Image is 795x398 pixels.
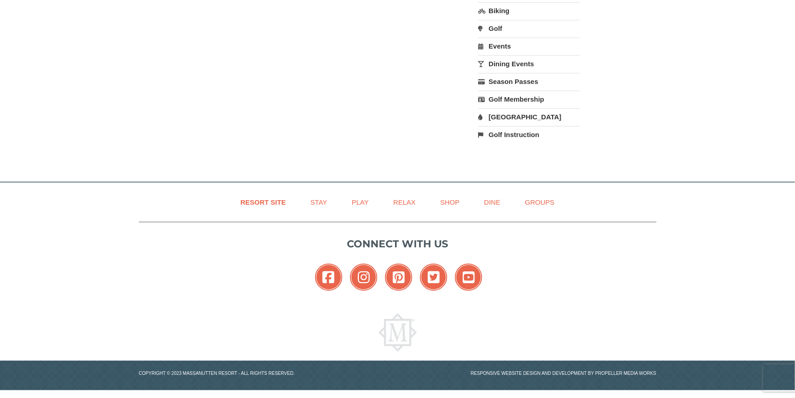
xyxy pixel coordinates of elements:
[139,236,657,251] p: Connect with us
[382,192,427,212] a: Relax
[478,91,579,108] a: Golf Membership
[341,192,380,212] a: Play
[478,108,579,125] a: [GEOGRAPHIC_DATA]
[471,371,657,376] a: Responsive website design and development by Propeller Media Works
[132,370,398,377] p: Copyright © 2023 Massanutten Resort - All Rights Reserved.
[478,73,579,90] a: Season Passes
[478,2,579,19] a: Biking
[478,55,579,72] a: Dining Events
[299,192,339,212] a: Stay
[429,192,471,212] a: Shop
[514,192,566,212] a: Groups
[478,38,579,54] a: Events
[379,314,417,352] img: Massanutten Resort Logo
[229,192,297,212] a: Resort Site
[478,20,579,37] a: Golf
[478,126,579,143] a: Golf Instruction
[473,192,512,212] a: Dine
